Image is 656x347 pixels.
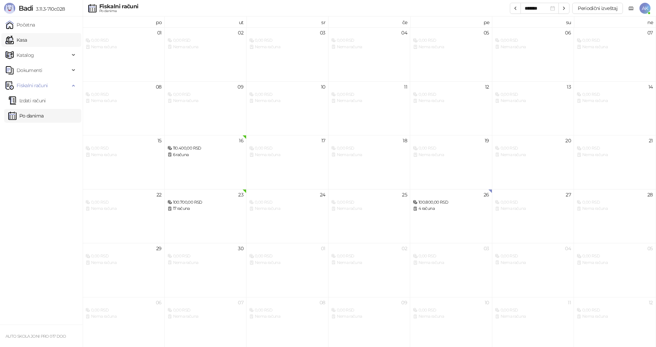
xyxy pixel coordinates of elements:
div: 0,00 RSD [168,91,244,98]
div: 27 [566,192,571,197]
div: 0,00 RSD [413,145,489,152]
div: 21 [649,138,653,143]
div: Nema računa [577,313,653,320]
div: 0,00 RSD [413,253,489,259]
div: 11 [404,84,407,89]
td: 2025-09-17 [246,135,329,189]
td: 2025-09-19 [410,135,492,189]
td: 2025-09-22 [83,189,165,243]
td: 2025-09-01 [83,27,165,81]
div: 0,00 RSD [85,37,162,44]
div: 15 [158,138,162,143]
a: Po danima [8,109,43,123]
div: 0,00 RSD [495,91,571,98]
div: 0,00 RSD [495,199,571,206]
div: Nema računa [168,98,244,104]
div: 11 [568,300,571,305]
div: 0,00 RSD [85,91,162,98]
a: Dokumentacija [626,3,637,14]
td: 2025-09-07 [574,27,656,81]
div: Nema računa [249,98,325,104]
div: 0,00 RSD [168,307,244,314]
td: 2025-09-25 [329,189,411,243]
div: Po danima [99,9,138,13]
td: 2025-09-13 [492,81,574,135]
td: 2025-09-28 [574,189,656,243]
td: 2025-09-02 [165,27,247,81]
div: 01 [321,246,325,251]
td: 2025-10-04 [492,243,574,297]
div: 13 [567,84,571,89]
th: su [492,17,574,27]
div: Nema računa [331,44,407,50]
div: Nema računa [495,152,571,158]
div: 0,00 RSD [85,199,162,206]
div: 0,00 RSD [249,307,325,314]
div: 0,00 RSD [413,37,489,44]
a: Početna [6,18,35,32]
td: 2025-09-11 [329,81,411,135]
div: 14 [648,84,653,89]
div: 0,00 RSD [249,253,325,259]
div: 0,00 RSD [331,145,407,152]
td: 2025-09-26 [410,189,492,243]
span: 3.11.3-710c028 [33,6,65,12]
div: Nema računa [85,205,162,212]
td: 2025-10-02 [329,243,411,297]
div: Nema računa [331,98,407,104]
div: 0,00 RSD [577,199,653,206]
div: Nema računa [413,98,489,104]
div: 0,00 RSD [413,91,489,98]
div: Nema računa [577,44,653,50]
div: 0,00 RSD [577,307,653,314]
div: 0,00 RSD [331,37,407,44]
div: 08 [156,84,162,89]
div: 110.400,00 RSD [168,145,244,152]
div: Nema računa [495,98,571,104]
div: 16 [239,138,243,143]
div: Nema računa [168,313,244,320]
div: 0,00 RSD [331,307,407,314]
th: ne [574,17,656,27]
div: 10 [321,84,325,89]
div: Nema računa [249,152,325,158]
div: 04 [565,246,571,251]
div: 07 [647,30,653,35]
div: 17 računa [168,205,244,212]
div: Nema računa [413,152,489,158]
div: Nema računa [85,259,162,266]
div: 0,00 RSD [495,37,571,44]
div: 0,00 RSD [495,145,571,152]
div: 03 [320,30,325,35]
div: Nema računa [577,205,653,212]
td: 2025-09-06 [492,27,574,81]
div: 30 [238,246,243,251]
td: 2025-09-05 [410,27,492,81]
div: Nema računa [85,98,162,104]
div: 18 [403,138,407,143]
div: 17 [321,138,325,143]
td: 2025-09-18 [329,135,411,189]
div: Nema računa [577,98,653,104]
th: sr [246,17,329,27]
td: 2025-10-03 [410,243,492,297]
div: 12 [649,300,653,305]
div: 0,00 RSD [249,37,325,44]
div: 23 [238,192,243,197]
div: Nema računa [168,259,244,266]
div: 0,00 RSD [577,145,653,152]
span: Badi [19,4,33,12]
td: 2025-09-15 [83,135,165,189]
div: 6 računa [168,152,244,158]
div: Nema računa [85,313,162,320]
div: 0,00 RSD [495,307,571,314]
div: Nema računa [85,44,162,50]
div: Nema računa [331,313,407,320]
td: 2025-09-14 [574,81,656,135]
div: 0,00 RSD [85,253,162,259]
td: 2025-09-03 [246,27,329,81]
div: 0,00 RSD [249,145,325,152]
div: 0,00 RSD [577,37,653,44]
div: 02 [402,246,407,251]
div: Nema računa [577,152,653,158]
